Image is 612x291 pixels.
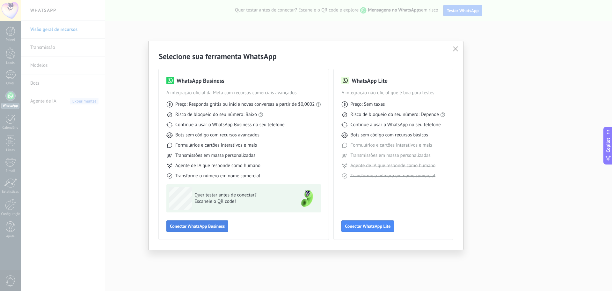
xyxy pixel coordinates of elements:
[295,187,318,210] img: green-phone.png
[341,220,394,232] button: Conectar WhatsApp Lite
[350,163,435,169] span: Agente de IA que responde como humano
[166,90,321,96] span: A integração oficial da Meta com recursos comerciais avançados
[175,152,255,159] span: Transmissões em massa personalizadas
[350,132,428,138] span: Bots sem código com recursos básicos
[175,101,315,108] span: Preço: Responda grátis ou inicie novas conversas a partir de $0,0002
[175,163,260,169] span: Agente de IA que responde como humano
[194,192,288,198] span: Quer testar antes de conectar?
[350,142,432,149] span: Formulários e cartões interativos e mais
[166,220,228,232] button: Conectar WhatsApp Business
[341,90,445,96] span: A integração não oficial que é boa para testes
[175,122,285,128] span: Continue a usar o WhatsApp Business no seu telefone
[177,77,224,85] h3: WhatsApp Business
[159,51,453,61] h2: Selecione sua ferramenta WhatsApp
[350,111,439,118] span: Risco de bloqueio do seu número: Depende
[350,101,385,108] span: Preço: Sem taxas
[350,152,430,159] span: Transmissões em massa personalizadas
[194,198,288,205] span: Escaneie o QR code!
[345,224,390,228] span: Conectar WhatsApp Lite
[175,173,260,179] span: Transforme o número em nome comercial
[175,111,257,118] span: Risco de bloqueio do seu número: Baixo
[605,138,611,152] span: Copilot
[352,77,387,85] h3: WhatsApp Lite
[175,142,257,149] span: Formulários e cartões interativos e mais
[170,224,225,228] span: Conectar WhatsApp Business
[175,132,259,138] span: Bots sem código com recursos avançados
[350,173,435,179] span: Transforme o número em nome comercial
[350,122,441,128] span: Continue a usar o WhatsApp no seu telefone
